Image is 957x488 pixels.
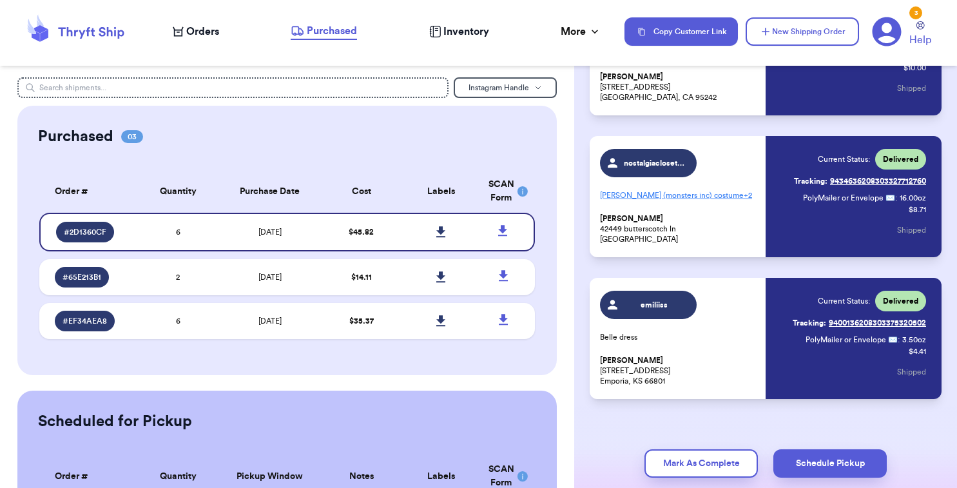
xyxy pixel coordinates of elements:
span: 6 [176,228,180,236]
div: SCAN Form [488,178,520,205]
button: Schedule Pickup [773,449,887,478]
a: Help [909,21,931,48]
span: # 65E213B1 [63,272,101,282]
p: [PERSON_NAME] (monsters inc) costume [600,185,758,206]
button: New Shipping Order [746,17,859,46]
p: 42449 butterscotch ln [GEOGRAPHIC_DATA] [600,213,758,244]
button: Copy Customer Link [624,17,738,46]
a: Tracking:9434636208303327712760 [794,171,926,191]
span: + 2 [744,191,752,199]
span: PolyMailer or Envelope ✉️ [803,194,895,202]
span: 2 [176,273,180,281]
span: 16.00 oz [900,193,926,203]
span: Orders [186,24,219,39]
span: Delivered [883,154,918,164]
span: 03 [121,130,143,143]
span: : [898,335,900,345]
button: Mark As Complete [644,449,758,478]
span: [PERSON_NAME] [600,72,663,82]
span: $ 45.82 [349,228,374,236]
div: 3 [909,6,922,19]
a: Inventory [429,24,489,39]
span: $ 14.11 [351,273,372,281]
p: [STREET_ADDRESS] [GEOGRAPHIC_DATA], CA 95242 [600,72,758,102]
span: Inventory [443,24,489,39]
button: Shipped [897,216,926,244]
p: $ 10.00 [904,63,926,73]
span: Current Status: [818,154,870,164]
button: Shipped [897,358,926,386]
p: $ 4.41 [909,346,926,356]
span: Help [909,32,931,48]
span: Tracking: [794,176,827,186]
span: Purchased [307,23,357,39]
div: More [561,24,601,39]
span: Delivered [883,296,918,306]
span: Current Status: [818,296,870,306]
input: Search shipments... [17,77,449,98]
a: 3 [872,17,902,46]
span: # EF34AEA8 [63,316,107,326]
p: $ 8.71 [909,204,926,215]
span: [DATE] [258,317,282,325]
th: Cost [322,170,401,213]
span: : [895,193,897,203]
span: emiliiss [624,300,685,310]
span: [PERSON_NAME] [600,356,663,366]
span: [PERSON_NAME] [600,214,663,224]
span: PolyMailer or Envelope ✉️ [806,336,898,344]
p: Belle dress [600,332,758,342]
span: # 2D1360CF [64,227,106,237]
button: Instagram Handle [454,77,557,98]
a: Orders [173,24,219,39]
th: Order # [39,170,139,213]
p: [STREET_ADDRESS] Emporia, KS 66801 [600,355,758,386]
span: $ 35.37 [349,317,374,325]
span: Instagram Handle [469,84,529,92]
a: Purchased [291,23,357,40]
span: [DATE] [258,228,282,236]
span: nostalgiacloset92 [624,158,685,168]
th: Quantity [139,170,218,213]
h2: Scheduled for Pickup [38,411,192,432]
span: 3.50 oz [902,335,926,345]
th: Purchase Date [218,170,322,213]
span: [DATE] [258,273,282,281]
th: Labels [401,170,480,213]
a: Tracking:9400136208303375320502 [793,313,926,333]
span: Tracking: [793,318,826,328]
h2: Purchased [38,126,113,147]
span: 6 [176,317,180,325]
button: Shipped [897,74,926,102]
